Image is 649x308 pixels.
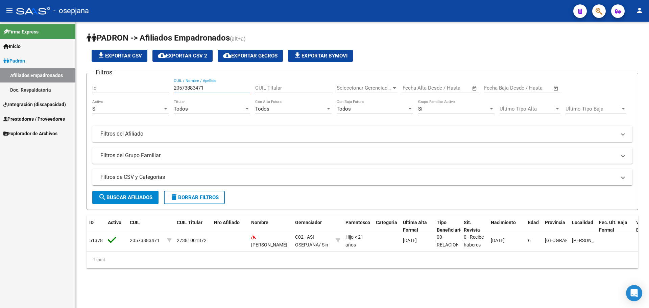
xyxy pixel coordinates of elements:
[403,85,430,91] input: Fecha inicio
[218,50,283,62] button: Exportar GECROS
[471,85,479,92] button: Open calendar
[464,220,480,233] span: Sit. Revista
[3,101,66,108] span: Integración (discapacidad)
[635,6,644,15] mat-icon: person
[170,193,178,201] mat-icon: delete
[130,220,140,225] span: CUIL
[214,220,240,225] span: Nro Afiliado
[92,147,632,164] mat-expansion-panel-header: Filtros del Grupo Familiar
[3,43,21,50] span: Inicio
[572,220,593,225] span: Localidad
[545,220,565,225] span: Provincia
[158,51,166,60] mat-icon: cloud_download
[418,106,423,112] span: Si
[436,85,469,91] input: Fecha fin
[92,50,147,62] button: Exportar CSV
[337,85,391,91] span: Seleccionar Gerenciador
[373,215,400,238] datatable-header-cell: Categoria
[89,220,94,225] span: ID
[566,106,620,112] span: Ultimo Tipo Baja
[434,215,461,238] datatable-header-cell: Tipo Beneficiario
[552,85,560,92] button: Open calendar
[177,237,207,244] div: 27381001372
[403,220,427,233] span: Ultima Alta Formal
[376,220,397,225] span: Categoria
[98,193,106,201] mat-icon: search
[3,57,25,65] span: Padrón
[528,238,531,243] span: 6
[127,215,164,238] datatable-header-cell: CUIL
[3,115,65,123] span: Prestadores / Proveedores
[100,173,616,181] mat-panel-title: Filtros de CSV y Categorias
[92,68,116,77] h3: Filtros
[461,215,488,238] datatable-header-cell: Sit. Revista
[211,215,248,238] datatable-header-cell: Nro Afiliado
[53,3,89,18] span: - osepjana
[251,220,268,225] span: Nombre
[525,215,542,238] datatable-header-cell: Edad
[152,50,213,62] button: Exportar CSV 2
[345,234,363,247] span: Hijo < 21 años
[345,220,370,225] span: Parentesco
[3,130,57,137] span: Explorador de Archivos
[343,215,373,238] datatable-header-cell: Parentesco
[293,53,347,59] span: Exportar Bymovi
[251,242,287,255] span: [PERSON_NAME] [PERSON_NAME]
[295,220,322,225] span: Gerenciador
[488,215,525,238] datatable-header-cell: Nacimiento
[500,106,554,112] span: Ultimo Tipo Alta
[177,220,202,225] span: CUIL Titular
[464,234,492,255] span: 0 - Recibe haberes regularmente
[255,106,269,112] span: Todos
[92,126,632,142] mat-expansion-panel-header: Filtros del Afiliado
[293,51,302,60] mat-icon: file_download
[92,169,632,185] mat-expansion-panel-header: Filtros de CSV y Categorias
[295,234,319,247] span: C02 - ASI OSEPJANA
[437,220,463,233] span: Tipo Beneficiario
[87,252,638,268] div: 1 total
[5,6,14,15] mat-icon: menu
[542,215,569,238] datatable-header-cell: Provincia
[3,28,39,35] span: Firma Express
[87,215,105,238] datatable-header-cell: ID
[484,85,511,91] input: Fecha inicio
[92,106,97,112] span: Si
[292,215,333,238] datatable-header-cell: Gerenciador
[528,220,539,225] span: Edad
[337,106,351,112] span: Todos
[97,51,105,60] mat-icon: file_download
[400,215,434,238] datatable-header-cell: Ultima Alta Formal
[158,53,207,59] span: Exportar CSV 2
[248,215,292,238] datatable-header-cell: Nombre
[518,85,550,91] input: Fecha fin
[98,194,152,200] span: Buscar Afiliados
[164,191,225,204] button: Borrar Filtros
[174,215,211,238] datatable-header-cell: CUIL Titular
[223,53,278,59] span: Exportar GECROS
[626,285,642,301] div: Open Intercom Messenger
[491,238,505,243] span: [DATE]
[170,194,219,200] span: Borrar Filtros
[288,50,353,62] button: Exportar Bymovi
[105,215,127,238] datatable-header-cell: Activo
[108,220,121,225] span: Activo
[100,152,616,159] mat-panel-title: Filtros del Grupo Familiar
[491,220,516,225] span: Nacimiento
[174,106,188,112] span: Todos
[223,51,231,60] mat-icon: cloud_download
[596,215,633,238] datatable-header-cell: Fec. Ult. Baja Formal
[403,237,431,244] div: [DATE]
[97,53,142,59] span: Exportar CSV
[599,220,627,233] span: Fec. Ult. Baja Formal
[130,237,160,244] div: 20573883471
[87,33,230,43] span: PADRON -> Afiliados Empadronados
[89,238,103,243] span: 51378
[100,130,616,138] mat-panel-title: Filtros del Afiliado
[572,238,608,243] span: [PERSON_NAME]
[92,191,159,204] button: Buscar Afiliados
[545,238,591,243] span: [GEOGRAPHIC_DATA]
[437,234,468,263] span: 00 - RELACION DE DEPENDENCIA
[230,35,246,42] span: (alt+a)
[569,215,596,238] datatable-header-cell: Localidad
